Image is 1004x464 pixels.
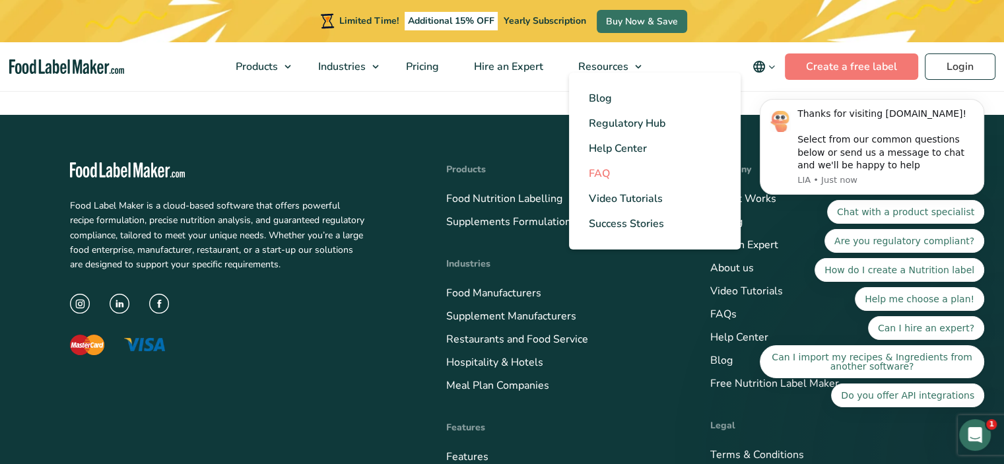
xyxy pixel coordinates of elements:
a: Hire an Expert [457,42,558,91]
h4: Features [446,420,671,434]
span: FAQ [589,166,610,181]
a: Restaurants and Food Service [446,332,588,347]
a: Help Center [569,136,741,161]
img: Food Label Maker - white [70,162,185,178]
a: Resources [561,42,648,91]
span: Pricing [402,59,440,74]
span: Products [232,59,279,74]
span: Limited Time! [339,15,399,27]
a: Terms & Conditions [710,447,804,462]
img: The Visa logo with blue letters and a yellow flick above the [124,338,165,351]
a: Food Nutrition Labelling [446,191,562,206]
a: Success Stories [569,211,741,236]
h4: Legal [710,418,935,432]
span: 1 [986,419,997,430]
a: Pricing [389,42,453,91]
a: Food Manufacturers [446,286,541,300]
a: Blog [710,353,733,368]
h4: Industries [446,257,671,271]
a: About us [710,261,754,275]
h4: Products [446,162,671,176]
a: Hospitality & Hotels [446,355,543,370]
a: FAQ [569,161,741,186]
p: Food Label Maker is a cloud-based software that offers powerful recipe formulation, precise nutri... [70,199,364,273]
a: FAQs [710,307,737,321]
a: Help Center [710,330,768,345]
img: The Mastercard logo displaying a red circle saying [70,335,104,355]
span: Industries [314,59,367,74]
span: Blog [589,91,612,106]
span: Hire an Expert [470,59,545,74]
a: Blog [569,86,741,111]
img: instagram icon [70,294,90,314]
a: Meal Plan Companies [446,378,549,393]
span: Yearly Subscription [504,15,586,27]
iframe: Intercom live chat [959,419,991,451]
a: Free Nutrition Label Maker [710,376,839,391]
a: Regulatory Hub [569,111,741,136]
span: Success Stories [589,216,664,231]
a: Industries [301,42,385,91]
a: Features [446,449,488,464]
a: Supplements Formulation & Labelling [446,215,628,229]
span: Resources [574,59,630,74]
span: Regulatory Hub [589,116,665,131]
span: Video Tutorials [589,191,663,206]
a: Buy Now & Save [597,10,687,33]
a: Products [218,42,298,91]
span: Help Center [589,141,647,156]
a: Video Tutorials [710,284,783,298]
a: Supplement Manufacturers [446,309,576,323]
a: Video Tutorials [569,186,741,211]
span: Additional 15% OFF [405,12,498,30]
